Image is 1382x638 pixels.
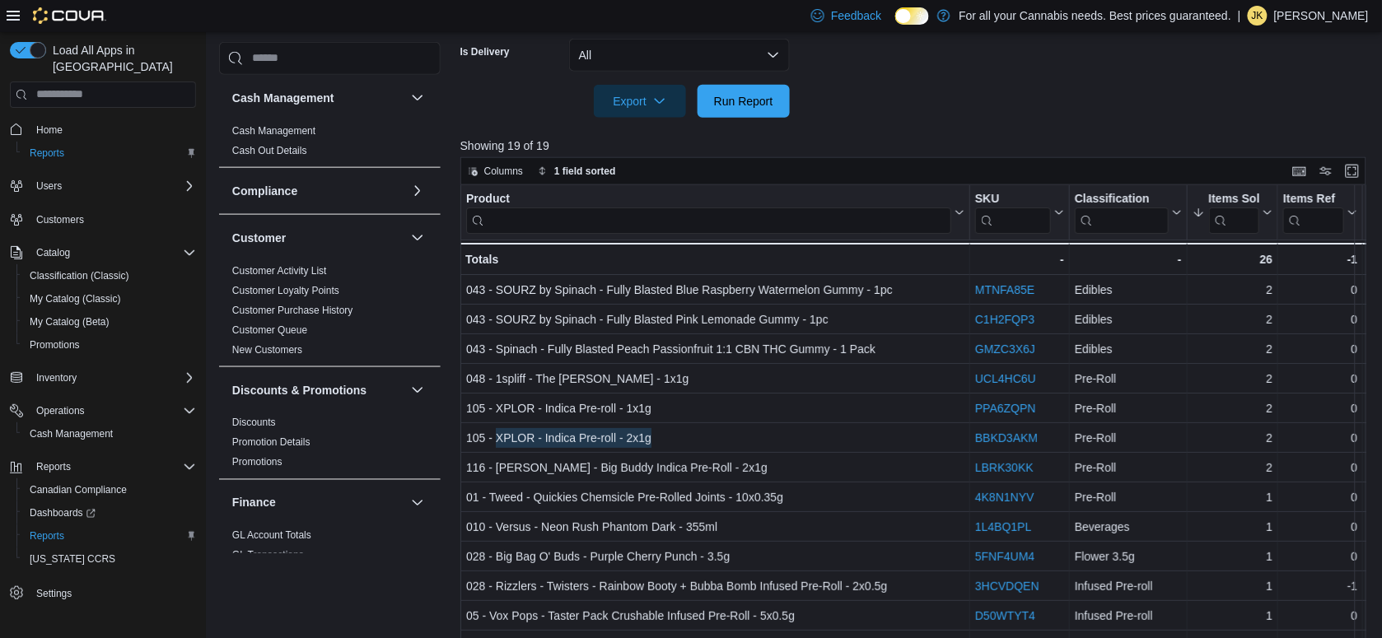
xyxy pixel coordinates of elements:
span: Promotions [30,338,80,352]
span: Columns [484,165,523,178]
button: Reports [3,455,203,478]
div: 1 [1192,487,1272,507]
div: Edibles [1075,310,1182,329]
button: Inventory [3,366,203,389]
p: Showing 19 of 19 [460,137,1376,154]
div: 0 [1283,487,1357,507]
div: 2 [1192,398,1272,418]
button: Export [594,85,686,118]
div: SKU URL [975,191,1051,233]
div: 043 - SOURZ by Spinach - Fully Blasted Pink Lemonade Gummy - 1pc [466,310,964,329]
div: 1 [1192,576,1272,596]
span: Home [36,123,63,137]
a: GL Transactions [232,549,304,561]
button: Product [466,191,964,233]
div: 0 [1283,280,1357,300]
span: Inventory [30,368,196,388]
span: Dark Mode [895,25,896,26]
button: Columns [461,161,530,181]
div: 2 [1192,458,1272,477]
button: Compliance [408,180,427,200]
span: GL Account Totals [232,529,311,542]
button: Items Sold [1192,191,1272,233]
button: Customer [232,229,404,245]
a: Customers [30,210,91,230]
span: My Catalog (Beta) [23,312,196,332]
a: Customer Purchase History [232,304,353,315]
div: Items Sold [1208,191,1259,233]
div: 0 [1283,428,1357,448]
a: My Catalog (Classic) [23,289,128,309]
div: 0 [1283,369,1357,389]
a: [US_STATE] CCRS [23,549,122,569]
a: 3HCVDQEN [975,580,1039,593]
a: UCL4HC6U [975,372,1036,385]
span: Run Report [714,93,773,109]
span: Discounts [232,416,276,429]
span: Cash Management [232,123,315,137]
button: Compliance [232,182,404,198]
div: 0 [1283,517,1357,537]
span: Dashboards [30,506,96,519]
a: C1H2FQP3 [975,313,1034,326]
div: 1 [1192,547,1272,566]
span: Customer Activity List [232,263,327,277]
div: - [975,249,1064,269]
a: Reports [23,526,71,546]
button: Customers [3,207,203,231]
button: Inventory [30,368,83,388]
div: 043 - Spinach - Fully Blasted Peach Passionfruit 1:1 CBN THC Gummy - 1 Pack [466,339,964,359]
a: My Catalog (Beta) [23,312,116,332]
button: Catalog [30,243,77,263]
span: Promotions [232,455,282,468]
button: Keyboard shortcuts [1290,161,1310,181]
button: Reports [16,142,203,165]
button: Customer [408,227,427,247]
a: MTNFA85E [975,283,1034,296]
span: Classification (Classic) [23,266,196,286]
div: Pre-Roll [1075,369,1182,389]
div: 2 [1192,280,1272,300]
span: Home [30,119,196,140]
div: 010 - Versus - Neon Rush Phantom Dark - 355ml [466,517,964,537]
div: 2 [1192,428,1272,448]
span: JK [1252,6,1263,26]
button: Users [3,175,203,198]
div: 0 [1283,339,1357,359]
div: -1 [1283,576,1357,596]
div: 028 - Big Bag O' Buds - Purple Cherry Punch - 3.5g [466,547,964,566]
span: Customers [30,209,196,230]
div: Items Sold [1208,191,1259,207]
span: GL Transactions [232,548,304,561]
a: Dashboards [16,501,203,524]
button: Cash Management [408,87,427,107]
div: Edibles [1075,280,1182,300]
span: Reports [30,147,64,160]
span: Customers [36,213,84,226]
button: Settings [3,580,203,604]
div: Finance [219,525,441,571]
span: My Catalog (Classic) [30,292,121,305]
button: SKU [975,191,1064,233]
div: Pre-Roll [1075,398,1182,418]
div: Classification [1075,191,1169,207]
button: Discounts & Promotions [232,381,404,398]
div: 1 [1192,517,1272,537]
button: Cash Management [232,89,404,105]
span: Feedback [831,7,881,24]
button: 1 field sorted [531,161,623,181]
a: Customer Activity List [232,264,327,276]
div: 01 - Tweed - Quickies Chemsicle Pre-Rolled Joints - 10x0.35g [466,487,964,507]
div: Pre-Roll [1075,428,1182,448]
h3: Cash Management [232,89,334,105]
a: Classification (Classic) [23,266,136,286]
a: LBRK30KK [975,461,1034,474]
div: Pre-Roll [1075,487,1182,507]
span: Users [36,179,62,193]
h3: Compliance [232,182,297,198]
span: [US_STATE] CCRS [30,552,115,566]
span: Reports [23,143,196,163]
button: Enter fullscreen [1342,161,1362,181]
div: Beverages [1075,517,1182,537]
div: - [1075,249,1182,269]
